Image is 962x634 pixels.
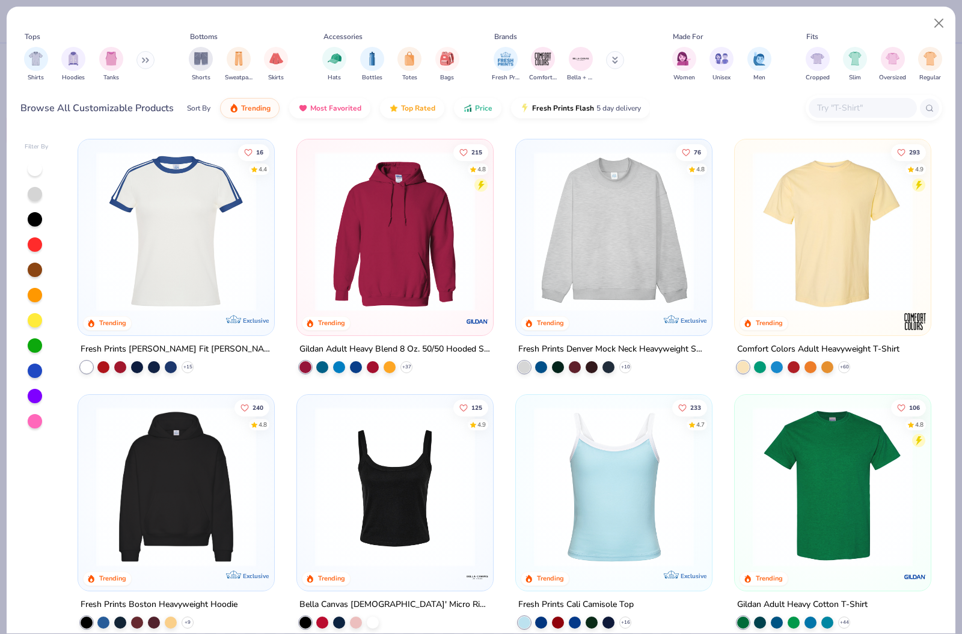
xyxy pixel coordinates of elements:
span: Shorts [192,73,210,82]
img: 80dc4ece-0e65-4f15-94a6-2a872a258fbd [481,407,653,567]
span: Unisex [712,73,731,82]
div: filter for Comfort Colors [529,47,557,82]
span: Oversized [879,73,906,82]
button: filter button [918,47,942,82]
span: Slim [849,73,861,82]
span: Bella + Canvas [567,73,595,82]
img: f5d85501-0dbb-4ee4-b115-c08fa3845d83 [528,151,700,311]
div: Bella Canvas [DEMOGRAPHIC_DATA]' Micro Ribbed Scoop Tank [299,597,491,612]
div: filter for Bags [435,47,459,82]
div: filter for Regular [918,47,942,82]
button: Close [928,12,951,35]
div: Browse All Customizable Products [20,101,174,115]
span: + 60 [839,364,848,371]
div: filter for Bella + Canvas [567,47,595,82]
span: 5 day delivery [596,102,641,115]
span: + 9 [185,618,191,626]
div: Fresh Prints Cali Camisole Top [518,597,634,612]
span: Cropped [806,73,830,82]
div: filter for Fresh Prints [492,47,519,82]
button: Like [676,144,707,160]
div: 4.9 [915,165,924,174]
div: filter for Unisex [709,47,734,82]
img: Bella + Canvas logo [465,564,489,588]
div: Sort By [187,103,210,114]
div: Fresh Prints Boston Heavyweight Hoodie [81,597,237,612]
img: Comfort Colors logo [902,309,927,334]
div: Accessories [323,31,363,42]
div: 4.8 [477,165,486,174]
span: Bags [440,73,454,82]
span: Exclusive [243,572,269,579]
span: Regular [919,73,941,82]
div: filter for Shorts [189,47,213,82]
div: filter for Women [672,47,696,82]
div: 4.9 [477,420,486,429]
div: 4.8 [259,420,268,429]
span: Women [673,73,695,82]
div: filter for Hoodies [61,47,85,82]
img: Shorts Image [194,52,208,66]
div: 4.8 [696,165,705,174]
button: Like [453,144,488,160]
button: filter button [747,47,771,82]
img: Hats Image [328,52,342,66]
button: Trending [220,98,280,118]
button: filter button [322,47,346,82]
span: Tanks [103,73,119,82]
img: Comfort Colors Image [534,50,552,68]
img: a25d9891-da96-49f3-a35e-76288174bf3a [528,407,700,567]
span: + 37 [402,364,411,371]
img: flash.gif [520,103,530,113]
span: 233 [690,404,701,410]
img: Unisex Image [715,52,729,66]
span: 125 [471,404,482,410]
span: 215 [471,149,482,155]
div: filter for Sweatpants [225,47,253,82]
img: Gildan logo [902,564,927,588]
span: + 16 [620,618,630,626]
span: + 10 [620,364,630,371]
div: Fresh Prints Denver Mock Neck Heavyweight Sweatshirt [518,342,709,357]
div: Filter By [25,142,49,151]
button: filter button [529,47,557,82]
span: Price [475,103,492,113]
button: filter button [567,47,595,82]
button: Top Rated [380,98,444,118]
img: a164e800-7022-4571-a324-30c76f641635 [481,151,653,311]
button: filter button [672,47,696,82]
img: Oversized Image [886,52,899,66]
button: filter button [264,47,288,82]
span: Most Favorited [310,103,361,113]
div: filter for Tanks [99,47,123,82]
span: Shirts [28,73,44,82]
div: filter for Skirts [264,47,288,82]
img: trending.gif [229,103,239,113]
img: Gildan logo [465,309,489,334]
button: filter button [806,47,830,82]
img: Women Image [677,52,691,66]
img: Regular Image [924,52,937,66]
img: 61d0f7fa-d448-414b-acbf-5d07f88334cb [699,407,871,567]
img: 01756b78-01f6-4cc6-8d8a-3c30c1a0c8ac [309,151,481,311]
button: filter button [879,47,906,82]
div: 4.7 [696,420,705,429]
div: filter for Cropped [806,47,830,82]
button: Like [235,399,270,416]
span: Sweatpants [225,73,253,82]
span: 16 [257,149,264,155]
img: TopRated.gif [389,103,399,113]
div: filter for Bottles [360,47,384,82]
button: filter button [61,47,85,82]
div: Made For [673,31,703,42]
img: Sweatpants Image [232,52,245,66]
div: Comfort Colors Adult Heavyweight T-Shirt [737,342,899,357]
button: Fresh Prints Flash5 day delivery [511,98,650,118]
button: filter button [360,47,384,82]
span: Comfort Colors [529,73,557,82]
div: filter for Hats [322,47,346,82]
span: 240 [253,404,264,410]
div: Gildan Adult Heavy Blend 8 Oz. 50/50 Hooded Sweatshirt [299,342,491,357]
div: filter for Men [747,47,771,82]
button: filter button [225,47,253,82]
